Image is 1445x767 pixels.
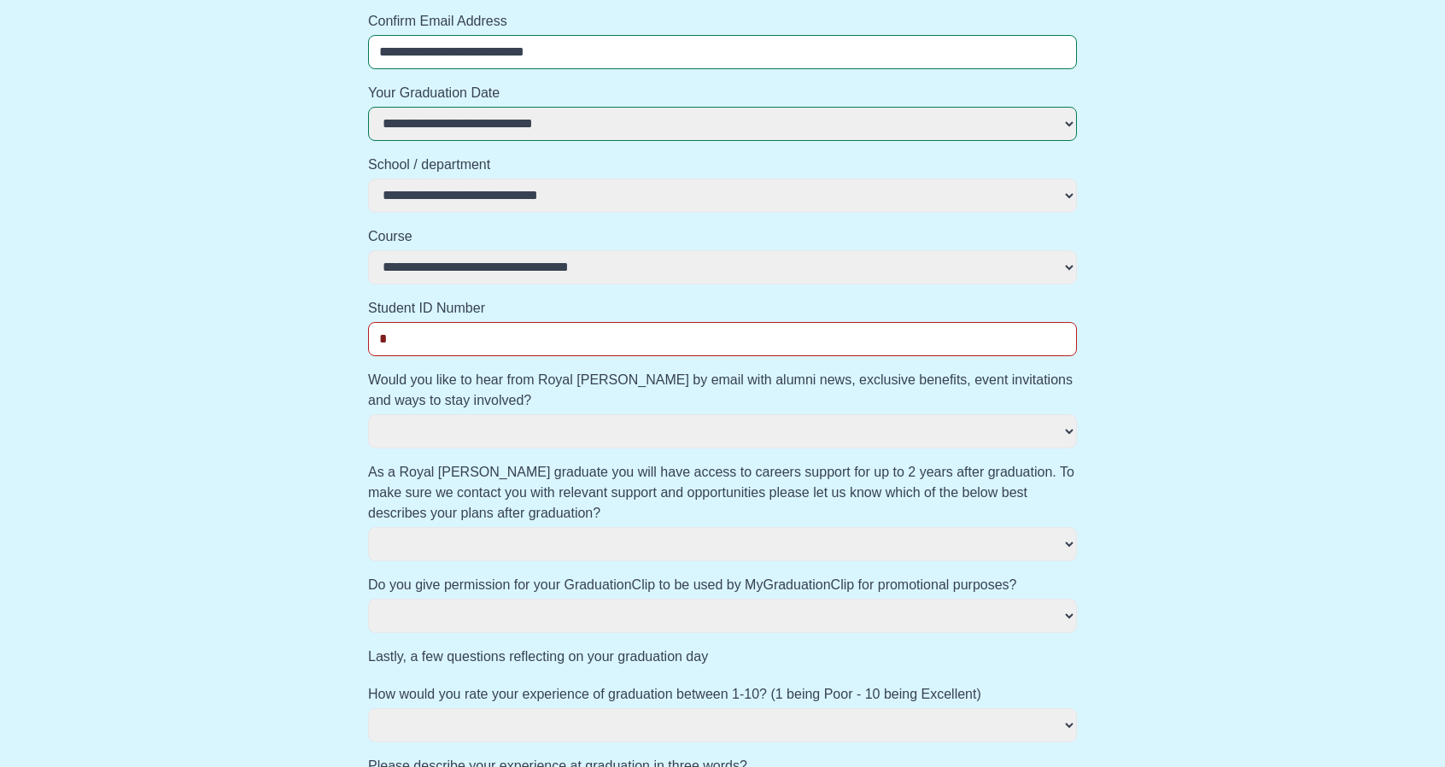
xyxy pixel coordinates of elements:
[368,83,1077,103] label: Your Graduation Date
[368,155,1077,175] label: School / department
[368,226,1077,247] label: Course
[368,462,1077,524] label: As a Royal [PERSON_NAME] graduate you will have access to careers support for up to 2 years after...
[368,575,1077,595] label: Do you give permission for your GraduationClip to be used by MyGraduationClip for promotional pur...
[368,370,1077,411] label: Would you like to hear from Royal [PERSON_NAME] by email with alumni news, exclusive benefits, ev...
[368,298,1077,319] label: Student ID Number
[368,647,1077,667] label: Lastly, a few questions reflecting on your graduation day
[368,11,1077,32] label: Confirm Email Address
[368,684,1077,705] label: How would you rate your experience of graduation between 1-10? (1 being Poor - 10 being Excellent)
